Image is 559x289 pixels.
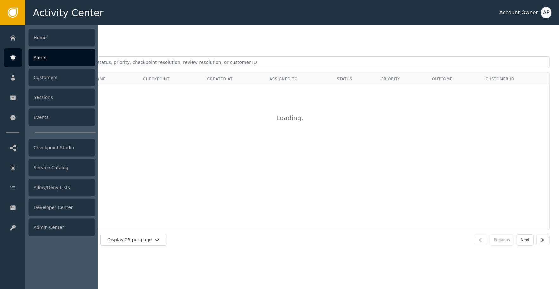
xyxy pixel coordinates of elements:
input: Search by alert ID, agent, status, priority, checkpoint resolution, review resolution, or custome... [35,56,549,68]
div: Alert Name [79,76,133,82]
a: Admin Center [4,218,95,237]
button: Next [517,234,534,246]
div: Display 25 per page [107,237,154,243]
div: Customer ID [486,76,544,82]
div: Checkpoint [143,76,198,82]
a: Developer Center [4,198,95,217]
div: Events [29,108,95,126]
div: Customers [29,69,95,86]
a: Service Catalog [4,158,95,177]
div: Admin Center [29,218,95,236]
a: Alerts [4,48,95,67]
a: Events [4,108,95,126]
div: Checkpoint Studio [29,139,95,157]
div: Created At [207,76,260,82]
div: Status [337,76,372,82]
div: Sessions [29,89,95,106]
div: Priority [381,76,422,82]
div: Allow/Deny Lists [29,179,95,196]
div: Account Owner [499,9,538,16]
div: Developer Center [29,199,95,216]
div: Home [29,29,95,46]
button: AP [541,7,551,18]
a: Allow/Deny Lists [4,178,95,197]
a: Checkpoint Studio [4,138,95,157]
a: Customers [4,68,95,87]
div: Alerts [29,49,95,66]
div: Loading . [276,113,308,123]
button: Display 25 per page [100,234,167,246]
a: Sessions [4,88,95,107]
div: Assigned To [270,76,327,82]
div: Outcome [432,76,476,82]
div: Service Catalog [29,159,95,176]
a: Home [4,28,95,47]
span: Activity Center [33,6,104,20]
